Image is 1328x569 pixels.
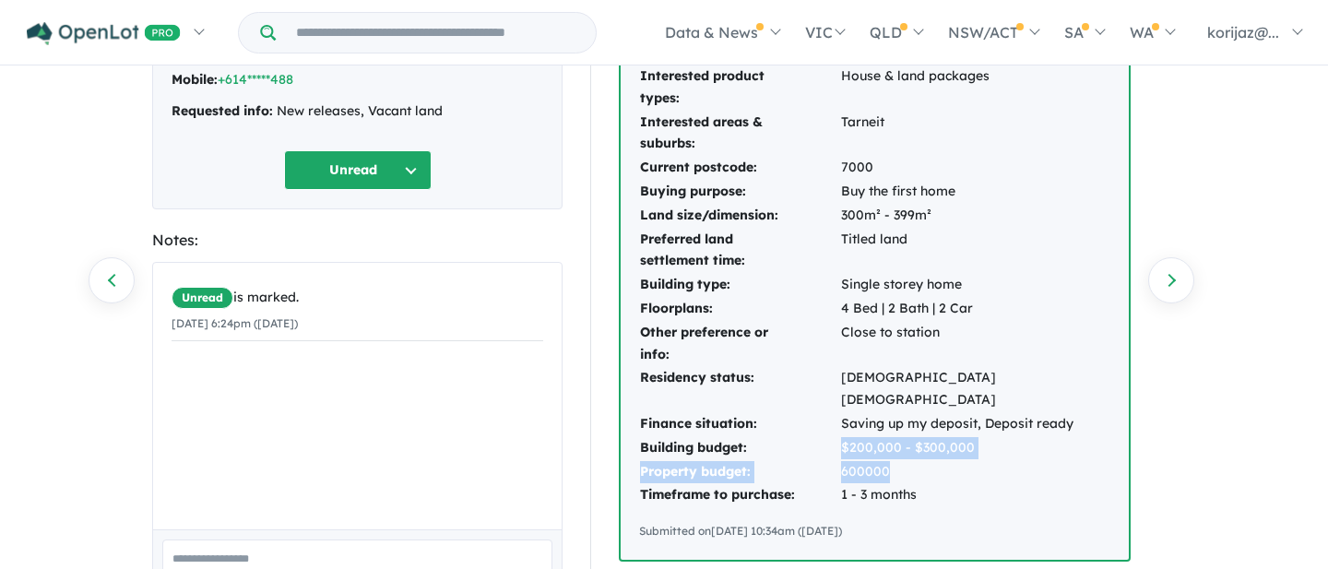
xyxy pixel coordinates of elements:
[639,156,840,180] td: Current postcode:
[840,228,1110,274] td: Titled land
[639,228,840,274] td: Preferred land settlement time:
[279,13,592,53] input: Try estate name, suburb, builder or developer
[840,483,1110,507] td: 1 - 3 months
[639,321,840,367] td: Other preference or info:
[639,297,840,321] td: Floorplans:
[152,228,563,253] div: Notes:
[172,316,298,330] small: [DATE] 6:24pm ([DATE])
[639,65,840,111] td: Interested product types:
[639,273,840,297] td: Building type:
[172,101,543,123] div: New releases, Vacant land
[840,366,1110,412] td: [DEMOGRAPHIC_DATA] [DEMOGRAPHIC_DATA]
[840,156,1110,180] td: 7000
[840,412,1110,436] td: Saving up my deposit, Deposit ready
[639,204,840,228] td: Land size/dimension:
[840,436,1110,460] td: $200,000 - $300,000
[840,204,1110,228] td: 300m² - 399m²
[172,102,273,119] strong: Requested info:
[639,366,840,412] td: Residency status:
[639,180,840,204] td: Buying purpose:
[639,483,840,507] td: Timeframe to purchase:
[639,111,840,157] td: Interested areas & suburbs:
[284,150,432,190] button: Unread
[840,460,1110,484] td: 600000
[27,22,181,45] img: Openlot PRO Logo White
[840,273,1110,297] td: Single storey home
[639,412,840,436] td: Finance situation:
[172,287,543,309] div: is marked.
[1207,23,1279,41] span: korijaz@...
[840,65,1110,111] td: House & land packages
[840,180,1110,204] td: Buy the first home
[639,460,840,484] td: Property budget:
[639,436,840,460] td: Building budget:
[840,297,1110,321] td: 4 Bed | 2 Bath | 2 Car
[840,321,1110,367] td: Close to station
[639,522,1110,540] div: Submitted on [DATE] 10:34am ([DATE])
[840,111,1110,157] td: Tarneit
[172,71,218,88] strong: Mobile:
[172,287,233,309] span: Unread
